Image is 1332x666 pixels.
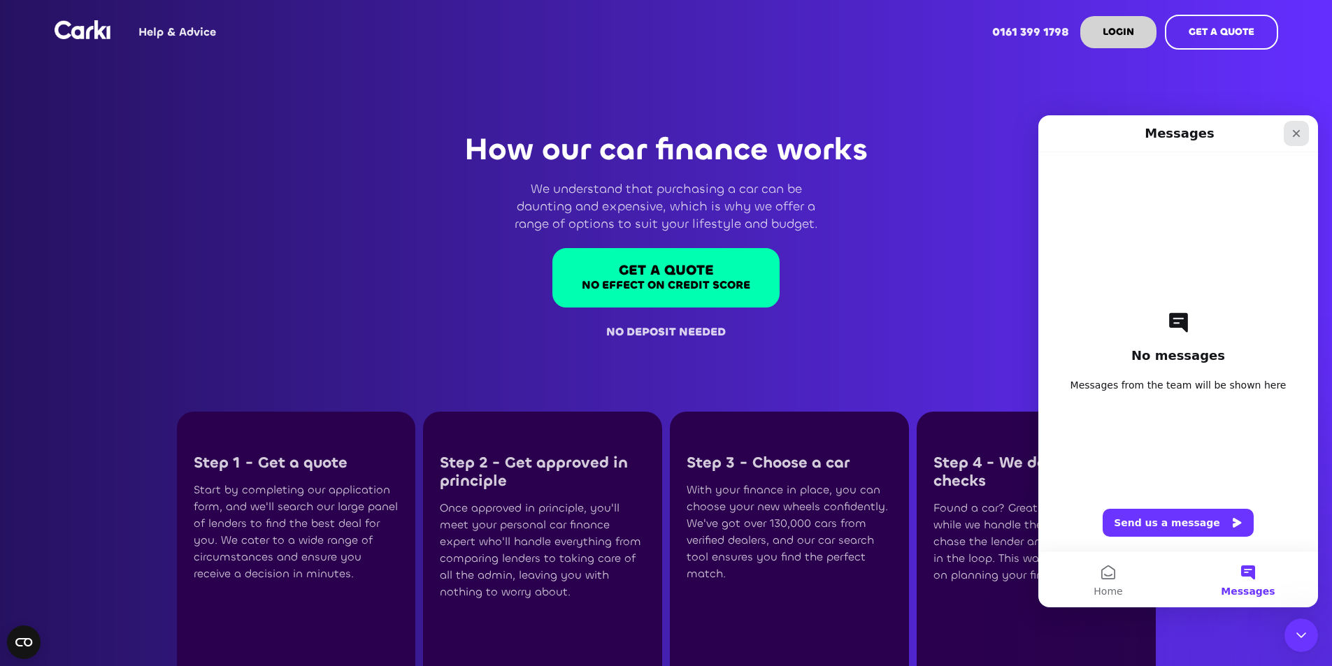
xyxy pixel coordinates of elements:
[933,454,1139,491] p: Step 4 - We do all the checks
[7,625,41,659] button: Open CMP widget
[552,323,780,340] p: NO DEPOSIT NEEDED
[194,454,399,472] p: Step 1 - Get a quote
[1038,115,1318,607] iframe: Intercom live chat
[687,454,892,472] p: Step 3 - Choose a car
[552,248,780,307] a: GET A QUOTENo effect on credit score
[515,180,818,233] p: We understand that purchasing a car can be daunting and expensive, which is why we offer a range ...
[55,20,110,39] a: home
[1080,16,1156,48] a: LOGIN
[440,454,645,491] p: Step 2 - Get approved in principle
[1103,25,1134,38] strong: LOGIN
[1165,15,1278,50] a: GET A QUOTE
[687,482,892,582] div: With your finance in place, you can choose your new wheels confidently. We've got over 130,000 ca...
[981,5,1080,59] a: 0161 399 1798
[127,5,227,59] a: Help & Advice
[1284,618,1318,652] iframe: Intercom live chat
[55,20,110,39] img: Logo
[992,24,1069,39] strong: 0161 399 1798
[619,261,714,280] strong: GET A QUOTE
[194,482,399,582] div: Start by completing our application form, and we'll search our large panel of lenders to find the...
[1189,25,1254,38] strong: GET A QUOTE
[440,500,645,600] div: Once approved in principle, you'll meet your personal car finance expert who'll handle everything...
[464,129,868,172] h3: How our car finance works
[933,500,1139,584] div: Found a car? Great! You can relax while we handle the paperwork, chase the lender and keep the de...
